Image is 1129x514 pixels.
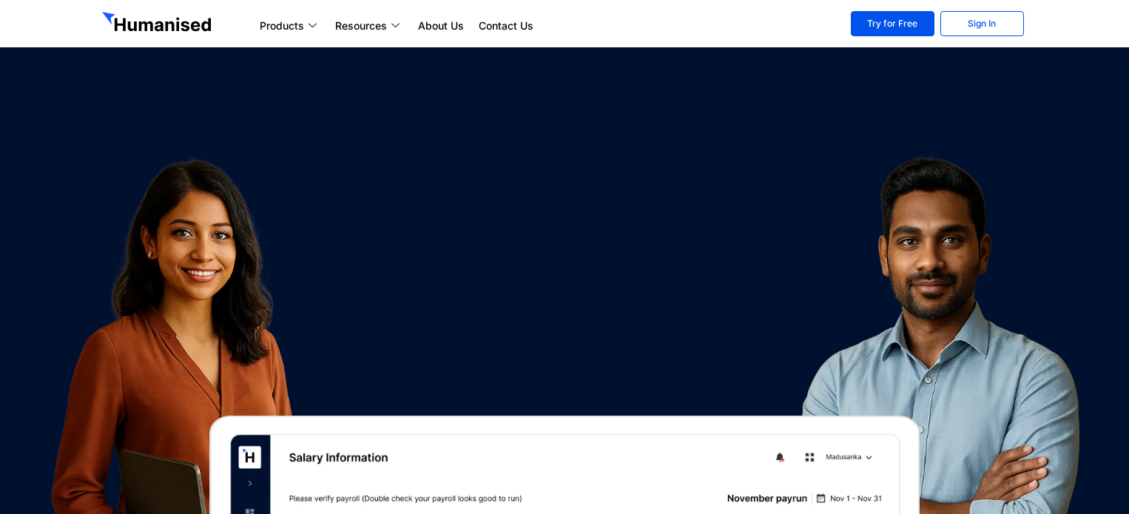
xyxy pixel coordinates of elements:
img: GetHumanised Logo [102,12,215,35]
a: Try for Free [851,11,934,36]
a: Products [252,17,328,35]
a: Sign In [940,11,1024,36]
a: About Us [411,17,471,35]
a: Resources [328,17,411,35]
a: Contact Us [471,17,541,35]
